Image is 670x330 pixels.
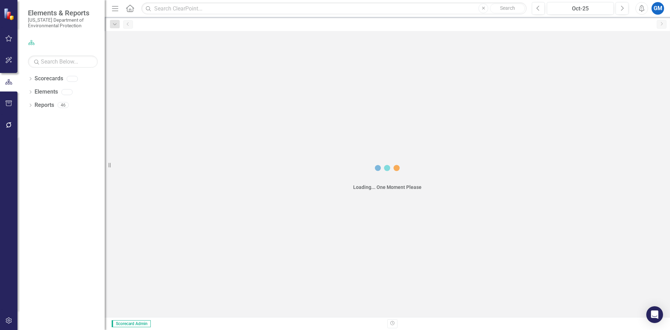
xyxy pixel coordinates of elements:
button: GM [652,2,664,15]
span: Elements & Reports [28,9,98,17]
input: Search Below... [28,56,98,68]
div: Loading... One Moment Please [353,184,422,191]
span: Search [500,5,515,11]
a: Scorecards [35,75,63,83]
input: Search ClearPoint... [141,2,527,15]
a: Reports [35,101,54,109]
button: Oct-25 [547,2,614,15]
div: Oct-25 [549,5,611,13]
img: ClearPoint Strategy [3,8,16,20]
small: [US_STATE] Department of Environmental Protection [28,17,98,29]
div: Open Intercom Messenger [646,306,663,323]
span: Scorecard Admin [112,320,151,327]
a: Elements [35,88,58,96]
button: Search [490,3,525,13]
div: 46 [58,102,69,108]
